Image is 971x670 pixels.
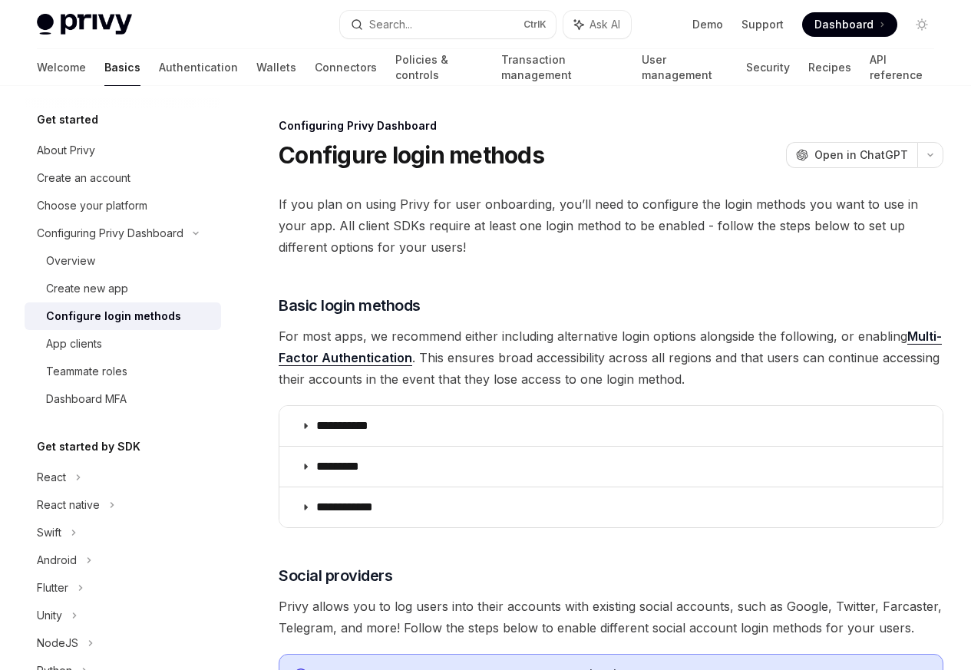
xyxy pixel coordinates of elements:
[37,634,78,652] div: NodeJS
[395,49,483,86] a: Policies & controls
[25,330,221,358] a: App clients
[25,385,221,413] a: Dashboard MFA
[37,579,68,597] div: Flutter
[910,12,934,37] button: Toggle dark mode
[786,142,917,168] button: Open in ChatGPT
[46,362,127,381] div: Teammate roles
[279,141,544,169] h1: Configure login methods
[642,49,728,86] a: User management
[256,49,296,86] a: Wallets
[808,49,851,86] a: Recipes
[37,14,132,35] img: light logo
[46,335,102,353] div: App clients
[279,596,943,639] span: Privy allows you to log users into their accounts with existing social accounts, such as Google, ...
[25,275,221,302] a: Create new app
[37,523,61,542] div: Swift
[340,11,556,38] button: Search...CtrlK
[25,302,221,330] a: Configure login methods
[279,295,421,316] span: Basic login methods
[870,49,934,86] a: API reference
[46,307,181,325] div: Configure login methods
[37,437,140,456] h5: Get started by SDK
[37,111,98,129] h5: Get started
[746,49,790,86] a: Security
[37,551,77,569] div: Android
[501,49,623,86] a: Transaction management
[25,192,221,219] a: Choose your platform
[25,358,221,385] a: Teammate roles
[104,49,140,86] a: Basics
[523,18,547,31] span: Ctrl K
[279,565,392,586] span: Social providers
[37,141,95,160] div: About Privy
[37,606,62,625] div: Unity
[25,164,221,192] a: Create an account
[563,11,631,38] button: Ask AI
[37,169,130,187] div: Create an account
[46,279,128,298] div: Create new app
[814,147,908,163] span: Open in ChatGPT
[37,496,100,514] div: React native
[37,196,147,215] div: Choose your platform
[279,193,943,258] span: If you plan on using Privy for user onboarding, you’ll need to configure the login methods you wa...
[25,247,221,275] a: Overview
[37,49,86,86] a: Welcome
[46,252,95,270] div: Overview
[741,17,784,32] a: Support
[37,224,183,243] div: Configuring Privy Dashboard
[279,118,943,134] div: Configuring Privy Dashboard
[369,15,412,34] div: Search...
[692,17,723,32] a: Demo
[46,390,127,408] div: Dashboard MFA
[814,17,874,32] span: Dashboard
[25,137,221,164] a: About Privy
[315,49,377,86] a: Connectors
[279,325,943,390] span: For most apps, we recommend either including alternative login options alongside the following, o...
[590,17,620,32] span: Ask AI
[37,468,66,487] div: React
[159,49,238,86] a: Authentication
[802,12,897,37] a: Dashboard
